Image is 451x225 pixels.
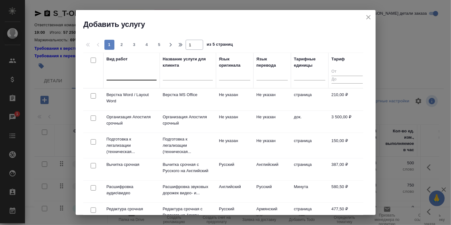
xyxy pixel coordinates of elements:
span: 2 [117,42,127,48]
td: док. [291,111,328,133]
td: Английский [253,158,291,180]
span: 3 [129,42,139,48]
p: Расшифровка аудио\видео [107,184,157,196]
input: От [332,68,363,76]
td: страница [291,135,328,156]
td: 3 500,00 ₽ [328,111,366,133]
p: Подготовка к легализации (техническая... [107,136,157,155]
p: Подготовка к легализации (техническая... [163,136,213,155]
button: 5 [154,40,164,50]
div: Язык перевода [257,56,288,69]
div: Название услуги для клиента [163,56,213,69]
td: Не указан [253,111,291,133]
div: Язык оригинала [219,56,250,69]
div: Вид работ [107,56,128,62]
span: 4 [142,42,152,48]
p: Вычитка срочная с Русского на Английский [163,161,213,174]
td: страница [291,203,328,225]
td: Не указан [216,89,253,110]
input: До [332,76,363,84]
h2: Добавить услугу [83,19,376,29]
button: 3 [129,40,139,50]
p: Вычитка срочная [107,161,157,168]
p: Расшифровка звуковых дорожек видео- и... [163,184,213,196]
button: 2 [117,40,127,50]
td: 580,50 ₽ [328,181,366,202]
td: страница [291,158,328,180]
p: Редактура срочная с Русского на Армян... [163,206,213,218]
td: 210,00 ₽ [328,89,366,110]
td: Русский [253,181,291,202]
td: Минута [291,181,328,202]
td: Не указан [216,111,253,133]
td: Не указан [253,89,291,110]
button: 4 [142,40,152,50]
p: Верстка Word / Layout Word [107,92,157,104]
button: close [364,13,373,22]
td: 477,50 ₽ [328,203,366,225]
td: Не указан [216,135,253,156]
span: 5 [154,42,164,48]
td: Русский [216,203,253,225]
td: Армянский [253,203,291,225]
p: Организация Апостиля срочный [107,114,157,126]
td: Английский [216,181,253,202]
div: Тарифные единицы [294,56,325,69]
p: Редактура срочная [107,206,157,212]
td: 387,00 ₽ [328,158,366,180]
p: Верстка MS Office [163,92,213,98]
span: из 5 страниц [207,41,233,50]
td: Русский [216,158,253,180]
p: Организация Апостиля срочный [163,114,213,126]
td: 150,00 ₽ [328,135,366,156]
td: страница [291,89,328,110]
div: Тариф [332,56,345,62]
td: Не указан [253,135,291,156]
